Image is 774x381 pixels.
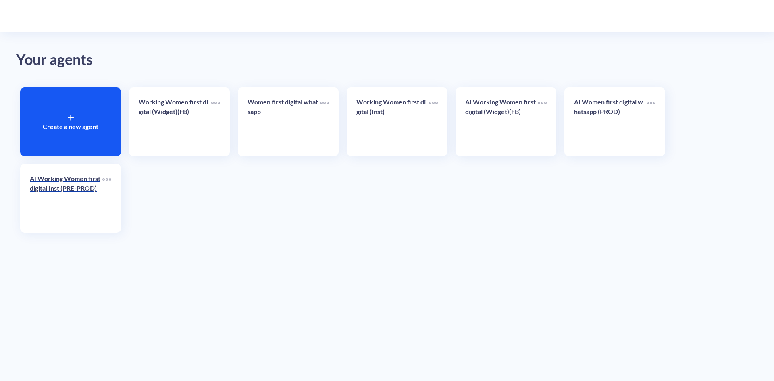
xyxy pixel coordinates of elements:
a: Working Women first digital (Widget)(FB) [139,97,211,146]
a: AI Women first digital whatsapp (PROD) [574,97,647,146]
a: AI Working Women first digital Inst (PRE-PROD) [30,174,102,223]
a: Women first digital whatsapp [248,97,320,146]
p: Working Women first digital (Inst) [356,97,429,117]
p: AI Working Women first digital (Widget)(FB) [465,97,538,117]
p: Create a new agent [43,122,98,131]
a: Working Women first digital (Inst) [356,97,429,146]
p: Women first digital whatsapp [248,97,320,117]
a: AI Working Women first digital (Widget)(FB) [465,97,538,146]
div: Your agents [16,48,758,71]
p: AI Women first digital whatsapp (PROD) [574,97,647,117]
p: Working Women first digital (Widget)(FB) [139,97,211,117]
p: AI Working Women first digital Inst (PRE-PROD) [30,174,102,193]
